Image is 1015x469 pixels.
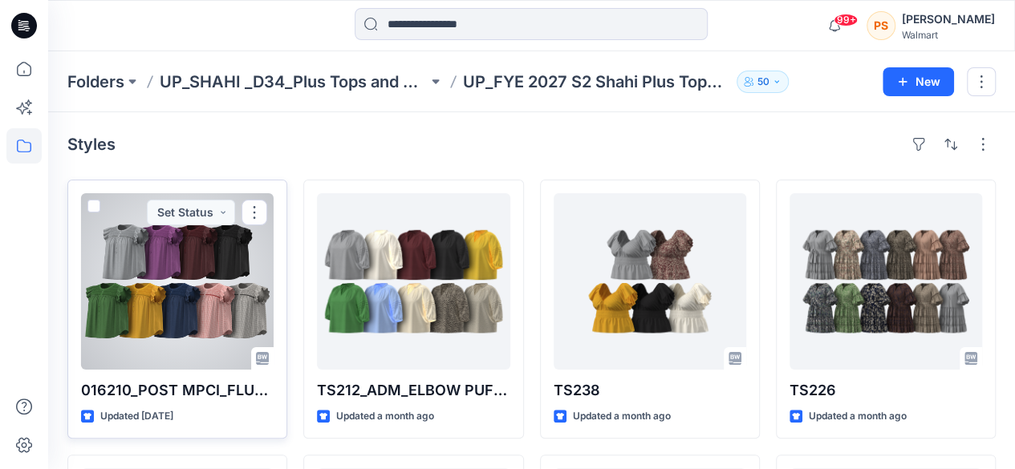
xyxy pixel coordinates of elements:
button: New [883,67,954,96]
p: TS238 [554,379,746,402]
p: TS226 [790,379,982,402]
p: Updated a month ago [809,408,907,425]
h4: Styles [67,135,116,154]
a: TS238 [554,193,746,370]
p: Updated [DATE] [100,408,173,425]
p: Updated a month ago [336,408,434,425]
a: 016210_POST MPCI_FLUTTER SLEEVE BLOUSE [81,193,274,370]
button: 50 [737,71,789,93]
p: 50 [757,73,769,91]
p: 016210_POST MPCI_FLUTTER SLEEVE BLOUSE [81,379,274,402]
p: TS212_ADM_ELBOW PUFF SLEEVE BLOUSE [317,379,510,402]
p: UP_FYE 2027 S2 Shahi Plus Tops and Dress [463,71,731,93]
a: Folders [67,71,124,93]
a: UP_SHAHI _D34_Plus Tops and Dresses [160,71,428,93]
span: 99+ [834,14,858,26]
div: [PERSON_NAME] [902,10,995,29]
p: Updated a month ago [573,408,671,425]
a: TS212_ADM_ELBOW PUFF SLEEVE BLOUSE [317,193,510,370]
div: PS [867,11,895,40]
div: Walmart [902,29,995,41]
a: TS226 [790,193,982,370]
